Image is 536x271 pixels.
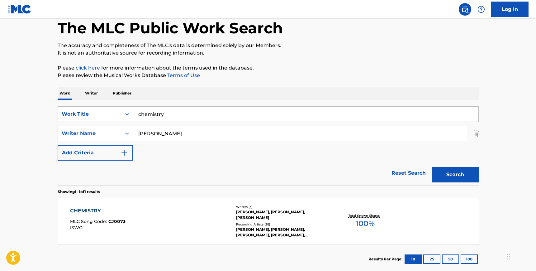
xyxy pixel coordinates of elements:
button: 10 [405,254,422,264]
p: Publisher [111,87,133,100]
div: Writer Name [62,130,118,137]
div: Help [475,3,487,16]
span: ISWC : [70,225,85,230]
button: 25 [423,254,440,264]
div: Drag [507,247,510,266]
p: Please for more information about the terms used in the database. [58,64,479,72]
p: The accuracy and completeness of The MLC's data is determined solely by our Members. [58,42,479,49]
div: Recording Artists ( 28 ) [236,222,330,227]
p: Work [58,87,72,100]
a: click here [76,65,100,71]
p: Results Per Page: [368,256,404,262]
button: 100 [461,254,478,264]
button: Search [432,167,479,182]
span: MLC Song Code : [70,219,108,224]
a: Log In [491,2,529,17]
img: help [477,6,485,13]
div: CHEMISTRY [70,207,126,215]
iframe: Chat Widget [505,241,536,271]
div: [PERSON_NAME], [PERSON_NAME], [PERSON_NAME], [PERSON_NAME], [PERSON_NAME] [236,227,330,238]
div: [PERSON_NAME], [PERSON_NAME], [PERSON_NAME] [236,209,330,220]
a: Terms of Use [166,72,200,78]
p: Total Known Shares: [349,213,382,218]
img: search [461,6,469,13]
span: CJ0073 [108,219,126,224]
h1: The MLC Public Work Search [58,19,283,37]
p: Please review the Musical Works Database [58,72,479,79]
a: Reset Search [388,166,429,180]
img: MLC Logo [7,5,31,14]
p: Writer [83,87,100,100]
span: 100 % [356,218,375,229]
p: Showing 1 - 1 of 1 results [58,189,100,195]
p: It is not an authoritative source for recording information. [58,49,479,57]
button: Add Criteria [58,145,133,161]
img: Delete Criterion [472,126,479,141]
button: 50 [442,254,459,264]
a: Public Search [459,3,471,16]
form: Search Form [58,106,479,186]
img: 9d2ae6d4665cec9f34b9.svg [121,149,128,157]
div: Writers ( 3 ) [236,205,330,209]
div: Work Title [62,110,118,118]
a: CHEMISTRYMLC Song Code:CJ0073ISWC:Writers (3)[PERSON_NAME], [PERSON_NAME], [PERSON_NAME]Recording... [58,198,479,244]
